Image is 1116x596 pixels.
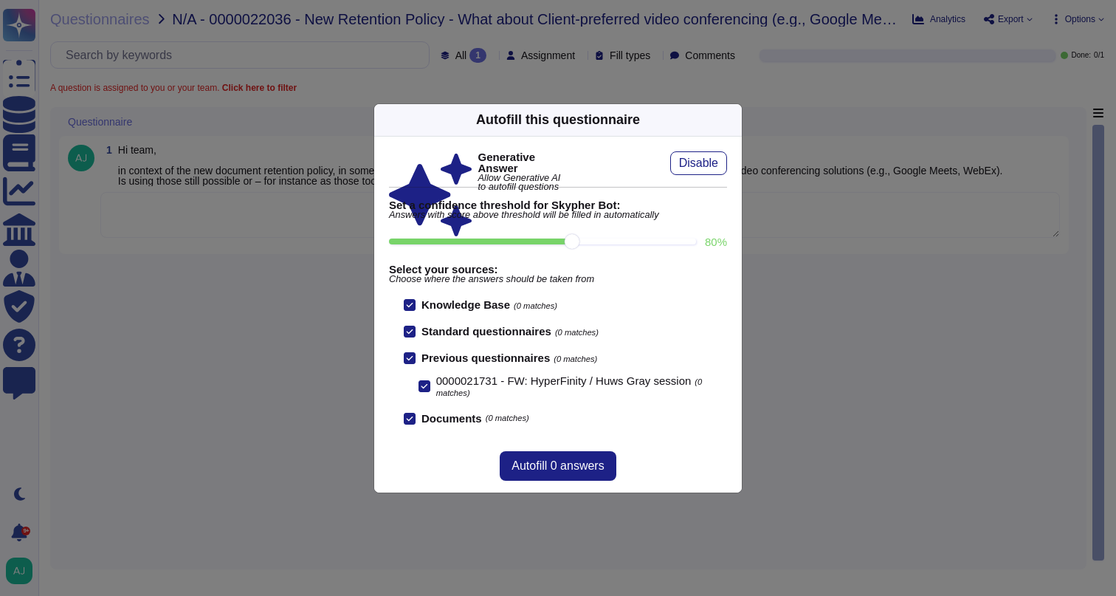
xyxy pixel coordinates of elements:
button: Autofill 0 answers [500,451,616,481]
b: Generative Answer [478,151,562,174]
b: Documents [421,413,482,424]
span: (0 matches) [554,354,597,363]
span: 0000021731 - FW: HyperFinity / Huws Gray session [436,374,692,387]
span: Disable [679,157,718,169]
label: 80 % [705,236,727,247]
span: Autofill 0 answers [512,460,604,472]
span: (0 matches) [555,328,599,337]
span: Allow Generative AI to autofill questions [478,174,562,193]
span: (0 matches) [486,414,529,422]
span: Answers with score above threshold will be filled in automatically [389,210,727,220]
span: (0 matches) [514,301,557,310]
b: Knowledge Base [421,298,510,311]
b: Previous questionnaires [421,352,550,364]
b: Select your sources: [389,264,727,275]
b: Standard questionnaires [421,325,551,338]
b: Set a confidence threshold for Skypher Bot: [389,199,727,210]
button: Disable [670,151,727,175]
span: Choose where the answers should be taken from [389,275,727,284]
div: Autofill this questionnaire [476,110,640,130]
